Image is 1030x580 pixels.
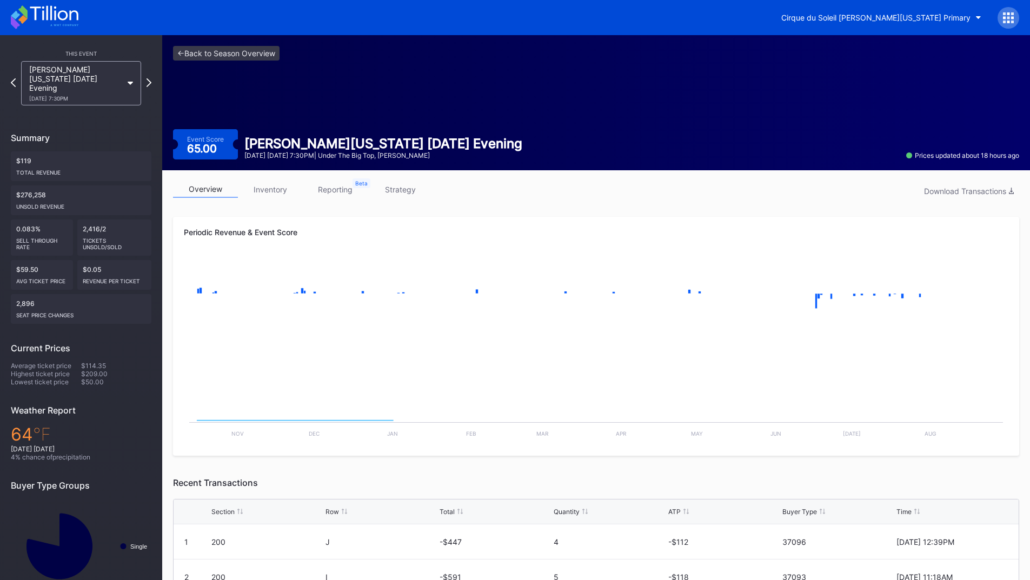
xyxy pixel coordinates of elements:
[782,508,817,516] div: Buyer Type
[11,370,81,378] div: Highest ticket price
[11,260,73,290] div: $59.50
[440,537,551,546] div: -$447
[896,537,1008,546] div: [DATE] 12:39PM
[83,233,147,250] div: Tickets Unsold/Sold
[843,430,861,437] text: [DATE]
[11,445,151,453] div: [DATE] [DATE]
[184,364,1008,445] svg: Chart title
[782,537,894,546] div: 37096
[668,537,780,546] div: -$112
[325,537,437,546] div: J
[11,405,151,416] div: Weather Report
[668,508,681,516] div: ATP
[29,65,122,102] div: [PERSON_NAME][US_STATE] [DATE] Evening
[11,362,81,370] div: Average ticket price
[83,274,147,284] div: Revenue per ticket
[16,274,68,284] div: Avg ticket price
[211,508,235,516] div: Section
[554,537,665,546] div: 4
[303,181,368,198] a: reporting
[29,95,122,102] div: [DATE] 7:30PM
[16,199,146,210] div: Unsold Revenue
[184,537,188,546] div: 1
[184,228,1008,237] div: Periodic Revenue & Event Score
[11,50,151,57] div: This Event
[906,151,1019,159] div: Prices updated about 18 hours ago
[238,181,303,198] a: inventory
[16,308,146,318] div: seat price changes
[616,430,627,437] text: Apr
[781,13,971,22] div: Cirque du Soleil [PERSON_NAME][US_STATE] Primary
[187,135,224,143] div: Event Score
[770,430,781,437] text: Jun
[11,132,151,143] div: Summary
[440,508,455,516] div: Total
[16,165,146,176] div: Total Revenue
[77,219,152,256] div: 2,416/2
[11,453,151,461] div: 4 % chance of precipitation
[77,260,152,290] div: $0.05
[773,8,989,28] button: Cirque du Soleil [PERSON_NAME][US_STATE] Primary
[924,186,1014,196] div: Download Transactions
[919,184,1019,198] button: Download Transactions
[244,136,522,151] div: [PERSON_NAME][US_STATE] [DATE] Evening
[925,430,936,437] text: Aug
[11,219,73,256] div: 0.083%
[11,294,151,324] div: 2,896
[11,343,151,354] div: Current Prices
[81,362,151,370] div: $114.35
[11,378,81,386] div: Lowest ticket price
[325,508,339,516] div: Row
[81,370,151,378] div: $209.00
[11,151,151,181] div: $119
[130,543,147,550] text: Single
[466,430,476,437] text: Feb
[896,508,912,516] div: Time
[11,424,151,445] div: 64
[231,430,244,437] text: Nov
[11,480,151,491] div: Buyer Type Groups
[554,508,580,516] div: Quantity
[368,181,433,198] a: strategy
[173,46,280,61] a: <-Back to Season Overview
[16,233,68,250] div: Sell Through Rate
[244,151,522,159] div: [DATE] [DATE] 7:30PM | Under the Big Top, [PERSON_NAME]
[691,430,703,437] text: May
[387,430,398,437] text: Jan
[536,430,549,437] text: Mar
[211,537,323,546] div: 200
[11,185,151,215] div: $276,258
[184,256,1008,364] svg: Chart title
[187,143,220,154] div: 65.00
[33,424,51,445] span: ℉
[173,181,238,198] a: overview
[173,477,1019,488] div: Recent Transactions
[81,378,151,386] div: $50.00
[309,430,320,437] text: Dec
